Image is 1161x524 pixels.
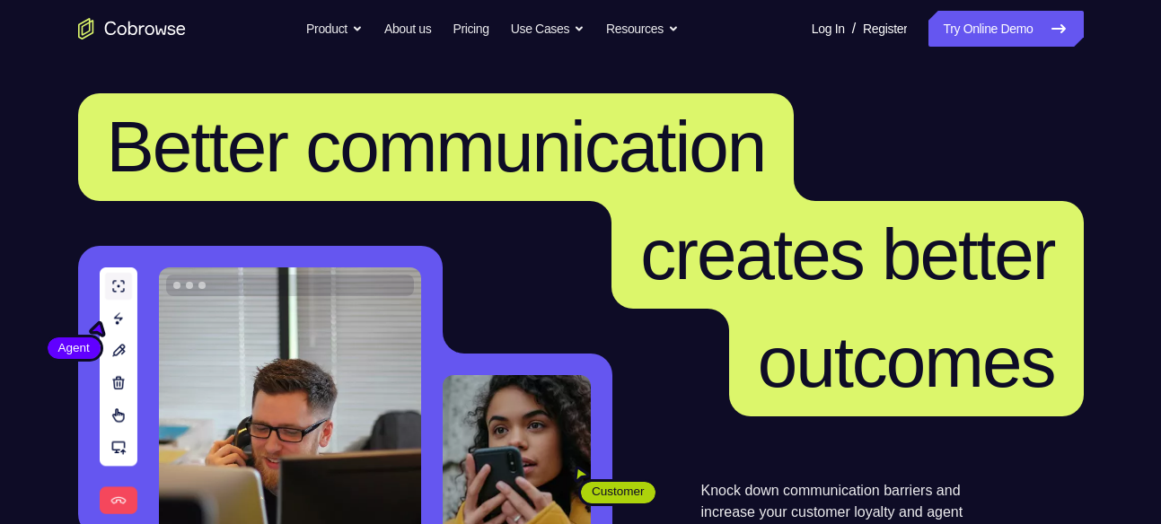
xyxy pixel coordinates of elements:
[928,11,1083,47] a: Try Online Demo
[384,11,431,47] a: About us
[107,107,766,187] span: Better communication
[758,322,1055,402] span: outcomes
[511,11,585,47] button: Use Cases
[640,214,1054,294] span: creates better
[306,11,363,47] button: Product
[606,11,679,47] button: Resources
[78,18,186,39] a: Go to the home page
[852,18,856,39] span: /
[812,11,845,47] a: Log In
[453,11,488,47] a: Pricing
[863,11,907,47] a: Register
